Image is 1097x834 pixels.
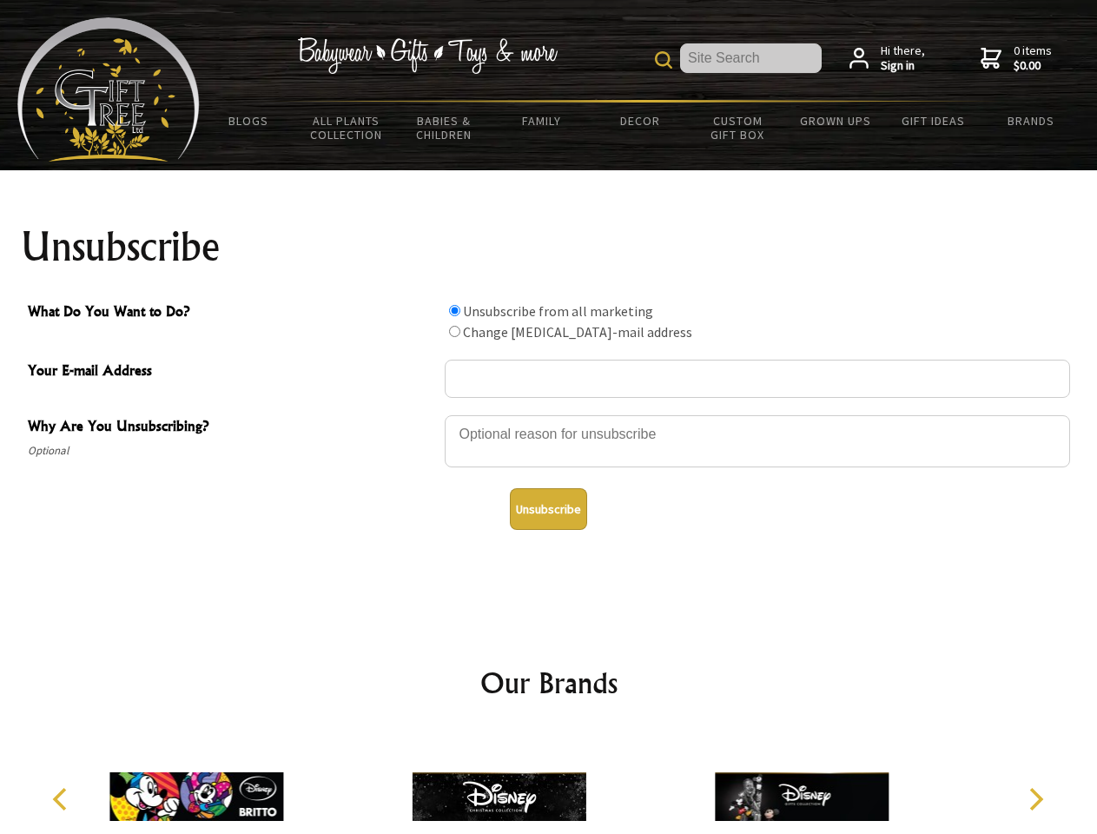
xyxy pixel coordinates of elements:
[21,226,1077,268] h1: Unsubscribe
[1014,43,1052,74] span: 0 items
[298,103,396,153] a: All Plants Collection
[1014,58,1052,74] strong: $0.00
[689,103,787,153] a: Custom Gift Box
[881,58,925,74] strong: Sign in
[28,301,436,326] span: What Do You Want to Do?
[28,360,436,385] span: Your E-mail Address
[655,51,672,69] img: product search
[1016,780,1054,818] button: Next
[982,103,1080,139] a: Brands
[463,302,653,320] label: Unsubscribe from all marketing
[445,360,1070,398] input: Your E-mail Address
[510,488,587,530] button: Unsubscribe
[849,43,925,74] a: Hi there,Sign in
[445,415,1070,467] textarea: Why Are You Unsubscribing?
[786,103,884,139] a: Grown Ups
[395,103,493,153] a: Babies & Children
[449,326,460,337] input: What Do You Want to Do?
[449,305,460,316] input: What Do You Want to Do?
[493,103,591,139] a: Family
[200,103,298,139] a: BLOGS
[591,103,689,139] a: Decor
[680,43,822,73] input: Site Search
[981,43,1052,74] a: 0 items$0.00
[28,440,436,461] span: Optional
[43,780,82,818] button: Previous
[17,17,200,162] img: Babyware - Gifts - Toys and more...
[463,323,692,341] label: Change [MEDICAL_DATA]-mail address
[28,415,436,440] span: Why Are You Unsubscribing?
[35,662,1063,704] h2: Our Brands
[297,37,558,74] img: Babywear - Gifts - Toys & more
[884,103,982,139] a: Gift Ideas
[881,43,925,74] span: Hi there,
